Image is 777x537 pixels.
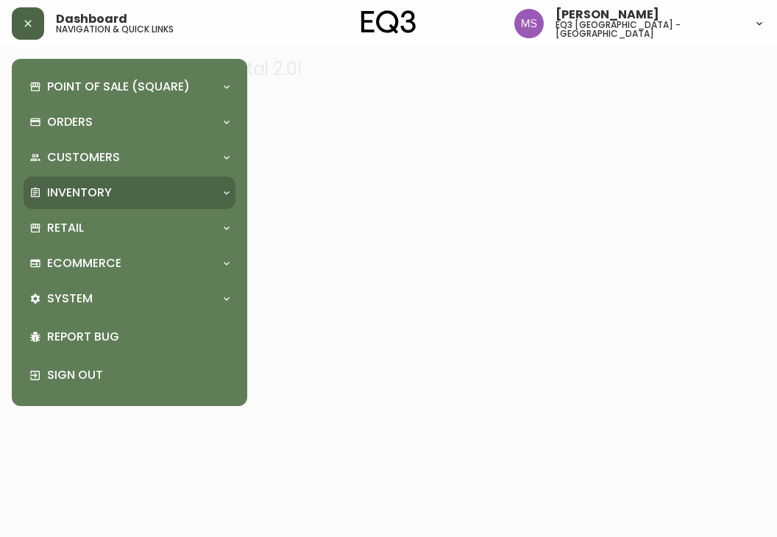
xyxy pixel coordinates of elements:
p: Point of Sale (Square) [47,79,190,95]
h5: eq3 [GEOGRAPHIC_DATA] - [GEOGRAPHIC_DATA] [556,21,742,38]
div: Orders [24,106,235,138]
div: Inventory [24,177,235,209]
div: Sign Out [24,356,235,394]
p: Retail [47,220,84,236]
p: Ecommerce [47,255,121,271]
div: Customers [24,141,235,174]
h5: navigation & quick links [56,25,174,34]
span: [PERSON_NAME] [556,9,659,21]
p: Orders [47,114,93,130]
p: Report Bug [47,329,230,345]
p: Inventory [47,185,112,201]
div: Ecommerce [24,247,235,280]
span: Dashboard [56,13,127,25]
p: Customers [47,149,120,166]
p: Sign Out [47,367,230,383]
p: System [47,291,93,307]
div: Report Bug [24,318,235,356]
img: logo [361,10,416,34]
img: 1b6e43211f6f3cc0b0729c9049b8e7af [514,9,544,38]
div: Retail [24,212,235,244]
div: Point of Sale (Square) [24,71,235,103]
div: System [24,282,235,315]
